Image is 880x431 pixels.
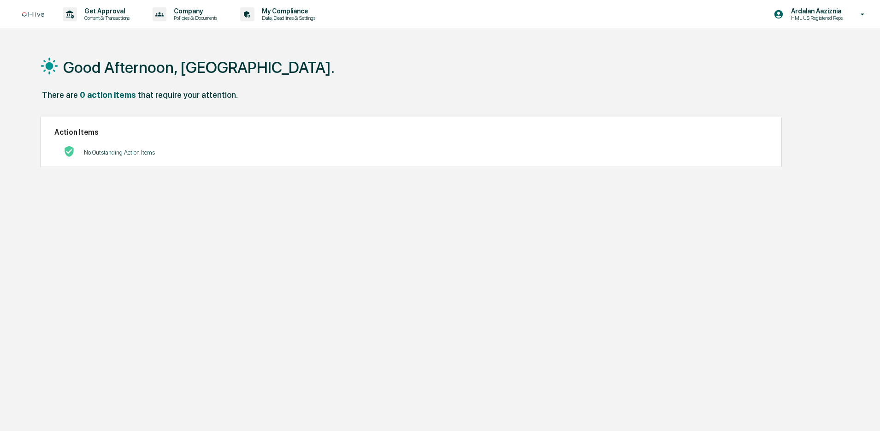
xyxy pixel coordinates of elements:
p: My Compliance [254,7,320,15]
div: that require your attention. [138,90,238,100]
p: Data, Deadlines & Settings [254,15,320,21]
h2: Action Items [54,128,767,137]
h1: Good Afternoon, [GEOGRAPHIC_DATA]. [63,58,335,77]
img: No Actions logo [64,146,75,157]
p: Ardalan Aaziznia [784,7,847,15]
div: There are [42,90,78,100]
p: HML US Registered Reps [784,15,847,21]
p: Content & Transactions [77,15,134,21]
p: No Outstanding Action Items [84,149,155,156]
p: Get Approval [77,7,134,15]
p: Company [166,7,222,15]
img: logo [22,12,44,17]
div: 0 action items [80,90,136,100]
p: Policies & Documents [166,15,222,21]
